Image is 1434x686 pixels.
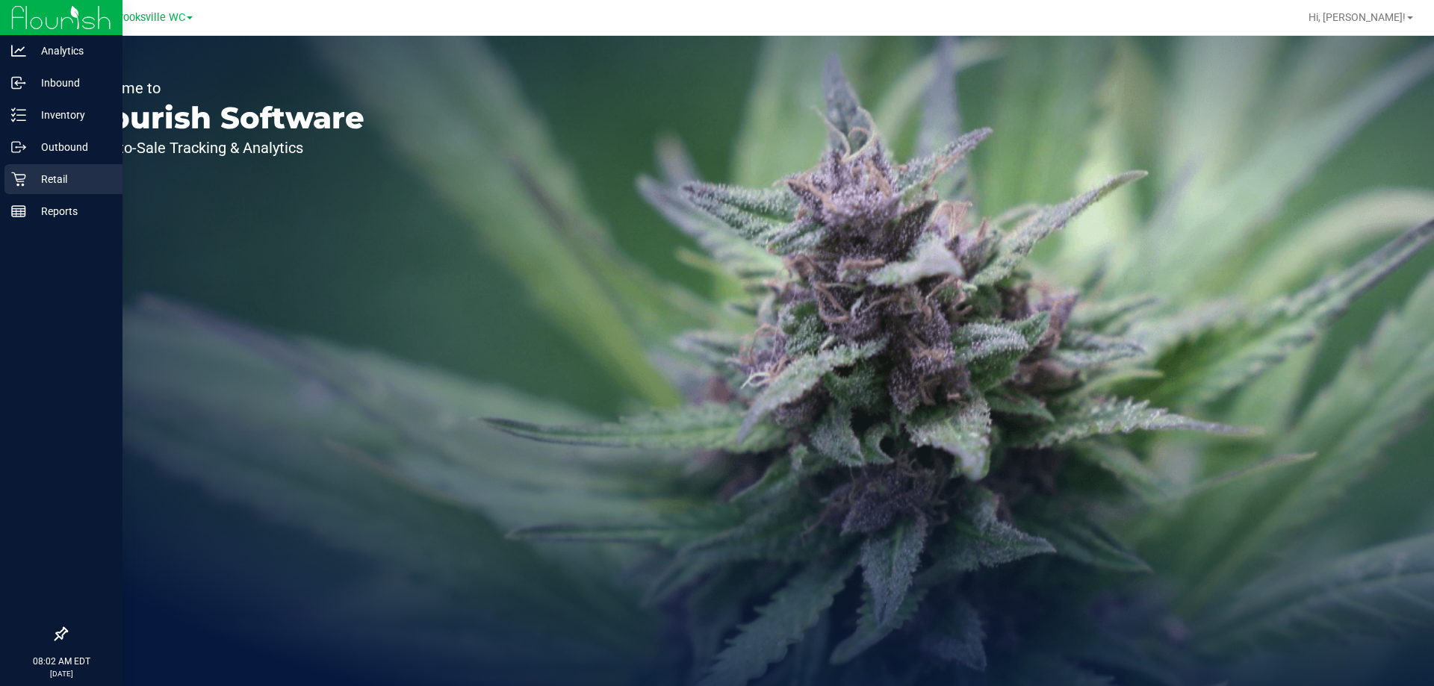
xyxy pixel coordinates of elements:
[11,43,26,58] inline-svg: Analytics
[26,202,116,220] p: Reports
[26,106,116,124] p: Inventory
[11,204,26,219] inline-svg: Reports
[11,107,26,122] inline-svg: Inventory
[11,140,26,155] inline-svg: Outbound
[7,655,116,668] p: 08:02 AM EDT
[113,11,185,24] span: Brooksville WC
[11,75,26,90] inline-svg: Inbound
[81,103,364,133] p: Flourish Software
[26,74,116,92] p: Inbound
[7,668,116,679] p: [DATE]
[26,138,116,156] p: Outbound
[1309,11,1406,23] span: Hi, [PERSON_NAME]!
[81,81,364,96] p: Welcome to
[81,140,364,155] p: Seed-to-Sale Tracking & Analytics
[11,172,26,187] inline-svg: Retail
[26,42,116,60] p: Analytics
[26,170,116,188] p: Retail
